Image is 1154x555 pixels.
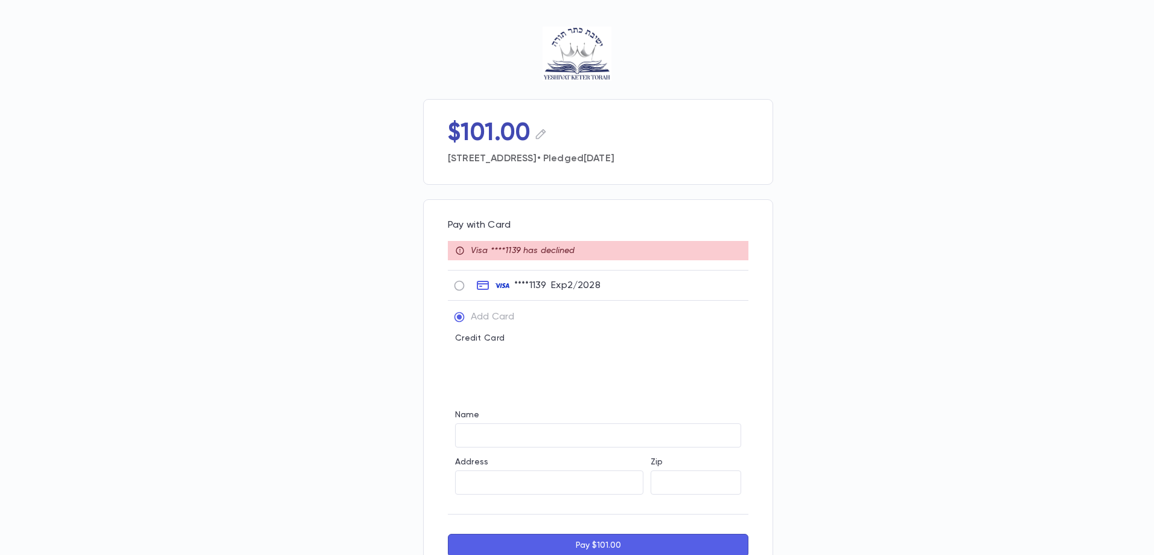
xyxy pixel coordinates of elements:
[471,311,514,323] p: Add Card
[543,27,611,81] img: Keter Torah
[551,280,600,292] p: Exp 2 / 2028
[455,457,488,467] label: Address
[455,410,480,420] label: Name
[455,333,741,343] p: Credit Card
[448,219,748,231] p: Pay with Card
[651,457,663,467] label: Zip
[448,148,748,165] p: [STREET_ADDRESS] • Pledged [DATE]
[448,119,531,148] p: $101.00
[471,245,575,257] p: Visa ****1139 has declined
